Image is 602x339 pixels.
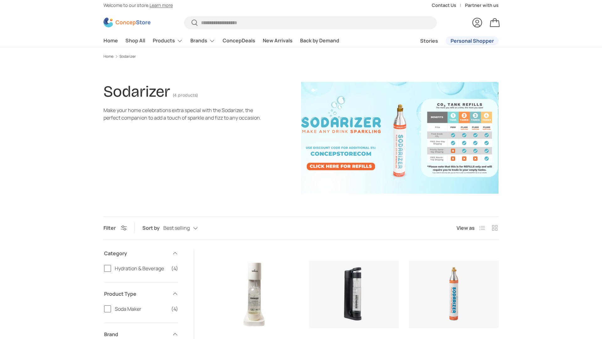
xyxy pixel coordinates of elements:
span: (4) [171,305,178,313]
div: Make your home celebrations extra special with the Sodarizer, the perfect companion to add a touc... [103,106,266,121]
span: Hydration & Beverage [115,265,167,272]
nav: Breadcrumbs [103,54,499,59]
span: Product Type [104,290,168,298]
span: Category [104,250,168,257]
a: Stories [420,35,438,47]
summary: Product Type [104,282,178,305]
a: Home [103,55,114,58]
img: Sodarizer [301,82,499,194]
a: Products [153,35,183,47]
a: ConcepDeals [223,35,255,47]
span: (4) [171,265,178,272]
a: New Arrivals [263,35,293,47]
button: Best selling [163,223,210,234]
a: Back by Demand [300,35,339,47]
a: Personal Shopper [446,36,499,45]
a: Partner with us [465,2,499,9]
button: Filter [103,224,127,231]
span: Personal Shopper [451,38,494,43]
span: Brand [104,331,168,338]
label: Sort by [142,224,163,232]
h1: Sodarizer [103,82,170,101]
p: Welcome to our store. [103,2,173,9]
a: Shop All [125,35,145,47]
img: ConcepStore [103,18,150,27]
summary: Products [149,35,187,47]
a: Contact Us [432,2,465,9]
a: Learn more [150,2,173,8]
span: Best selling [163,225,190,231]
span: Filter [103,224,116,231]
nav: Primary [103,35,339,47]
a: Home [103,35,118,47]
span: (4 products) [173,93,198,98]
summary: Category [104,242,178,265]
nav: Secondary [405,35,499,47]
a: Brands [190,35,215,47]
span: View as [457,224,475,232]
summary: Brands [187,35,219,47]
span: Soda Maker [115,305,167,313]
a: Sodarizer [119,55,136,58]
